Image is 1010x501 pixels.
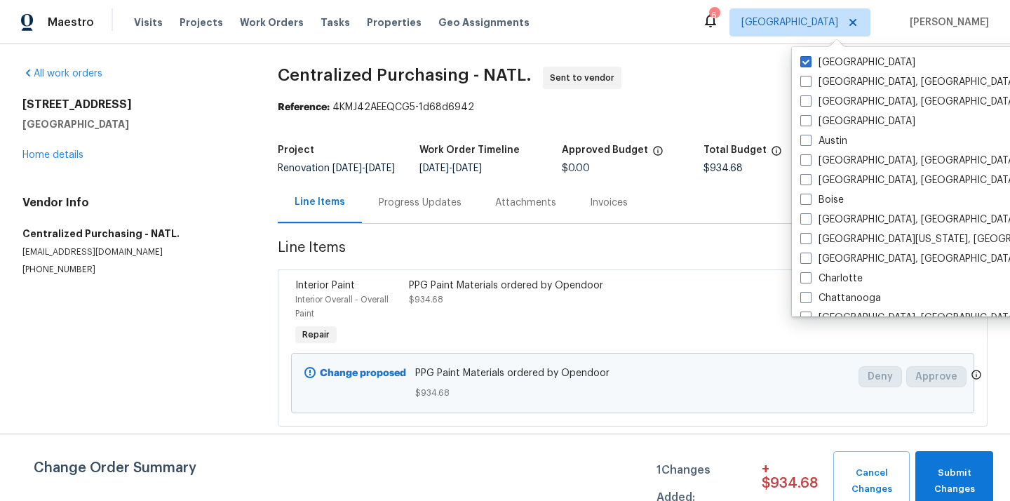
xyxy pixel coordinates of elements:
[295,295,389,318] span: Interior Overall - Overall Paint
[419,145,520,155] h5: Work Order Timeline
[800,272,863,286] label: Charlotte
[180,15,223,29] span: Projects
[367,15,422,29] span: Properties
[419,163,482,173] span: -
[365,163,395,173] span: [DATE]
[922,465,986,497] span: Submit Changes
[858,366,902,387] button: Deny
[771,145,782,163] span: The total cost of line items that have been proposed by Opendoor. This sum includes line items th...
[278,145,314,155] h5: Project
[297,328,335,342] span: Repair
[379,196,462,210] div: Progress Updates
[419,163,449,173] span: [DATE]
[22,98,244,112] h2: [STREET_ADDRESS]
[278,67,532,83] span: Centralized Purchasing - NATL.
[278,241,913,267] span: Line Items
[409,295,443,304] span: $934.68
[800,134,847,148] label: Austin
[415,386,850,400] span: $934.68
[240,15,304,29] span: Work Orders
[971,369,982,384] span: Only a market manager or an area construction manager can approve
[409,279,685,293] div: PPG Paint Materials ordered by Opendoor
[703,145,767,155] h5: Total Budget
[741,15,838,29] span: [GEOGRAPHIC_DATA]
[22,150,83,160] a: Home details
[320,368,406,378] b: Change proposed
[906,366,967,387] button: Approve
[332,163,362,173] span: [DATE]
[800,291,881,305] label: Chattanooga
[295,195,345,209] div: Line Items
[22,227,244,241] h5: Centralized Purchasing - NATL.
[332,163,395,173] span: -
[22,264,244,276] p: [PHONE_NUMBER]
[652,145,664,163] span: The total cost of line items that have been approved by both Opendoor and the Trade Partner. This...
[22,246,244,258] p: [EMAIL_ADDRESS][DOMAIN_NAME]
[800,55,915,69] label: [GEOGRAPHIC_DATA]
[278,163,395,173] span: Renovation
[904,15,989,29] span: [PERSON_NAME]
[134,15,163,29] span: Visits
[709,8,719,22] div: 6
[800,193,844,207] label: Boise
[562,145,648,155] h5: Approved Budget
[321,18,350,27] span: Tasks
[703,163,743,173] span: $934.68
[562,163,590,173] span: $0.00
[278,102,330,112] b: Reference:
[22,196,244,210] h4: Vendor Info
[295,281,355,290] span: Interior Paint
[22,117,244,131] h5: [GEOGRAPHIC_DATA]
[438,15,530,29] span: Geo Assignments
[48,15,94,29] span: Maestro
[452,163,482,173] span: [DATE]
[800,114,915,128] label: [GEOGRAPHIC_DATA]
[590,196,628,210] div: Invoices
[22,69,102,79] a: All work orders
[550,71,620,85] span: Sent to vendor
[278,100,988,114] div: 4KMJ42AEEQCG5-1d68d6942
[415,366,850,380] span: PPG Paint Materials ordered by Opendoor
[840,465,903,497] span: Cancel Changes
[495,196,556,210] div: Attachments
